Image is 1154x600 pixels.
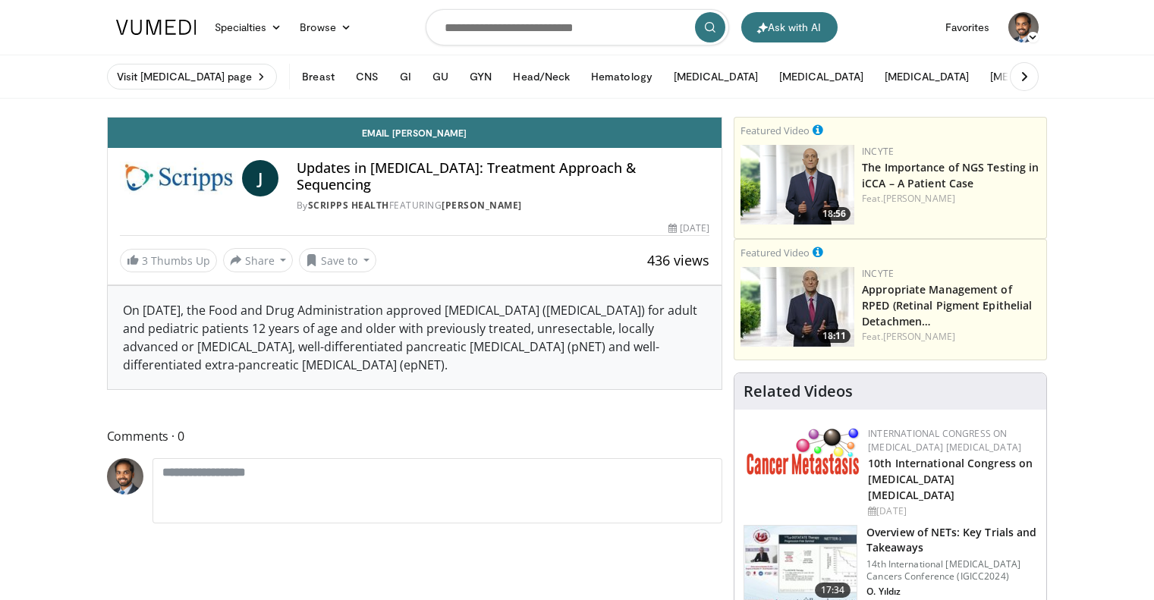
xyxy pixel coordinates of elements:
[883,330,955,343] a: [PERSON_NAME]
[741,124,810,137] small: Featured Video
[741,145,854,225] a: 18:56
[868,456,1033,502] a: 10th International Congress on [MEDICAL_DATA] [MEDICAL_DATA]
[868,427,1021,454] a: International Congress on [MEDICAL_DATA] [MEDICAL_DATA]
[107,64,278,90] a: Visit [MEDICAL_DATA] page
[442,199,522,212] a: [PERSON_NAME]
[747,427,860,475] img: 6ff8bc22-9509-4454-a4f8-ac79dd3b8976.png.150x105_q85_autocrop_double_scale_upscale_version-0.2.png
[347,61,388,92] button: CNS
[936,12,999,42] a: Favorites
[744,382,853,401] h4: Related Videos
[883,192,955,205] a: [PERSON_NAME]
[862,192,1040,206] div: Feat.
[107,426,723,446] span: Comments 0
[391,61,420,92] button: GI
[647,251,709,269] span: 436 views
[120,249,217,272] a: 3 Thumbs Up
[582,61,662,92] button: Hematology
[866,586,1037,598] p: O. Yıldız
[116,20,197,35] img: VuMedi Logo
[297,199,709,212] div: By FEATURING
[665,61,767,92] button: [MEDICAL_DATA]
[308,199,389,212] a: Scripps Health
[866,525,1037,555] h3: Overview of NETs: Key Trials and Takeaways
[242,160,278,196] a: J
[108,118,722,148] a: Email [PERSON_NAME]
[423,61,458,92] button: GU
[1008,12,1039,42] img: Avatar
[120,160,236,196] img: Scripps Health
[866,558,1037,583] p: 14th International [MEDICAL_DATA] Cancers Conference (IGICC2024)
[862,330,1040,344] div: Feat.
[461,61,501,92] button: GYN
[206,12,291,42] a: Specialties
[741,12,838,42] button: Ask with AI
[876,61,978,92] button: [MEDICAL_DATA]
[293,61,343,92] button: Breast
[741,267,854,347] img: dfb61434-267d-484a-acce-b5dc2d5ee040.150x105_q85_crop-smart_upscale.jpg
[818,207,851,221] span: 18:56
[981,61,1083,92] button: [MEDICAL_DATA]
[741,246,810,259] small: Featured Video
[818,329,851,343] span: 18:11
[297,160,709,193] h4: Updates in [MEDICAL_DATA]: Treatment Approach & Sequencing
[142,253,148,268] span: 3
[299,248,376,272] button: Save to
[815,583,851,598] span: 17:34
[223,248,294,272] button: Share
[504,61,579,92] button: Head/Neck
[770,61,873,92] button: [MEDICAL_DATA]
[668,221,709,235] div: [DATE]
[862,160,1039,190] a: The Importance of NGS Testing in iCCA – A Patient Case
[426,9,729,46] input: Search topics, interventions
[868,504,1034,518] div: [DATE]
[107,458,143,495] img: Avatar
[108,286,722,389] div: On [DATE], the Food and Drug Administration approved [MEDICAL_DATA] ([MEDICAL_DATA]) for adult an...
[862,267,894,280] a: Incyte
[862,145,894,158] a: Incyte
[862,282,1032,328] a: Appropriate Management of RPED (Retinal Pigment Epithelial Detachmen…
[291,12,360,42] a: Browse
[741,145,854,225] img: 6827cc40-db74-4ebb-97c5-13e529cfd6fb.png.150x105_q85_crop-smart_upscale.png
[741,267,854,347] a: 18:11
